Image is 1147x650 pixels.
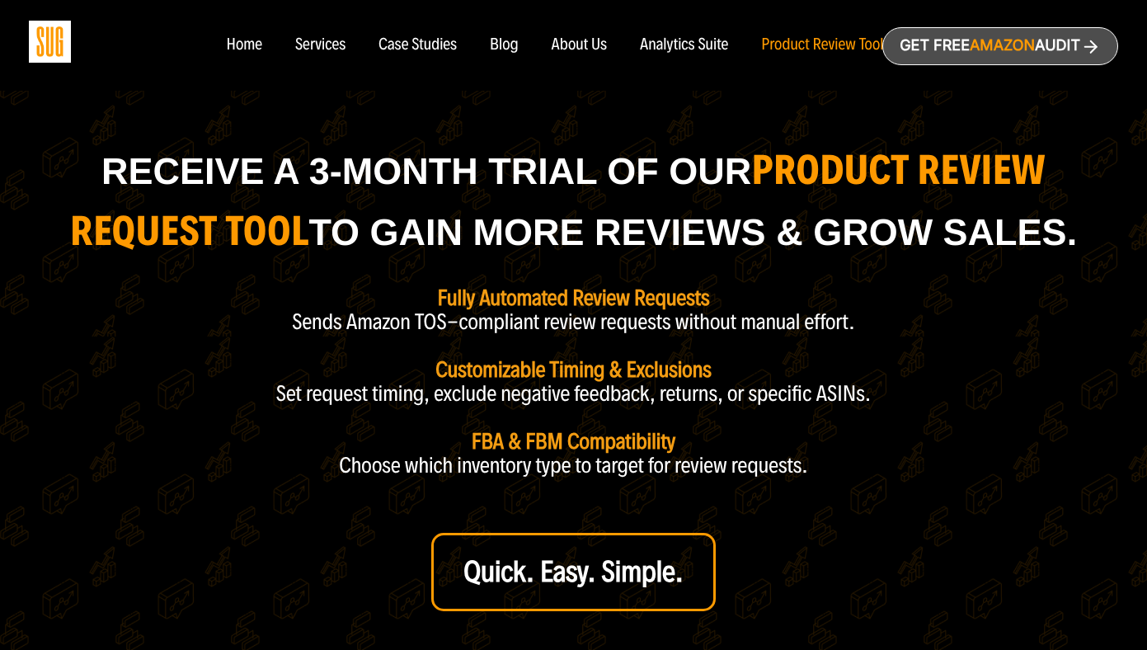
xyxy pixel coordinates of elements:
a: About Us [552,36,608,54]
img: Sug [29,21,71,63]
a: Quick. Easy. Simple. [431,533,716,611]
strong: Fully Automated Review Requests [437,285,709,311]
strong: product Review Request Tool [70,144,1046,256]
p: Set request timing, exclude negative feedback, returns, or specific ASINs. [276,382,872,406]
strong: Customizable Timing & Exclusions [435,356,712,383]
strong: Quick. Easy. Simple. [463,554,684,590]
a: Case Studies [378,36,457,54]
a: Services [295,36,346,54]
span: Amazon [970,37,1035,54]
a: Get freeAmazonAudit [882,27,1118,65]
a: Blog [490,36,519,54]
a: Analytics Suite [640,36,728,54]
p: Sends Amazon TOS-compliant review requests without manual effort. [292,310,855,334]
h1: Receive a 3-month trial of our to Gain More Reviews & Grow Sales. [70,140,1078,262]
strong: FBA & FBM Compatibility [472,428,675,455]
a: Product Review Tool [761,36,883,54]
p: Choose which inventory type to target for review requests. [339,454,808,478]
a: Home [226,36,261,54]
